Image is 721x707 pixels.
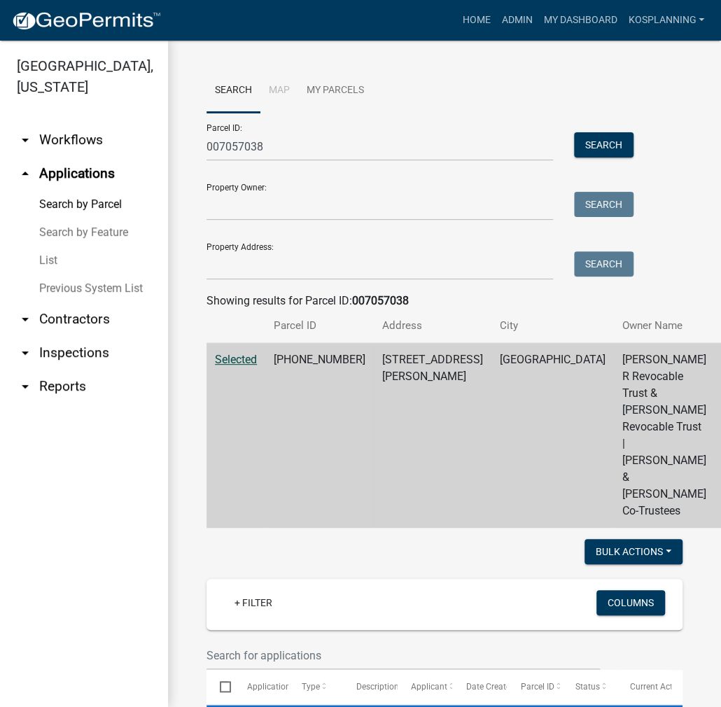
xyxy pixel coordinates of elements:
[302,682,320,692] span: Type
[17,378,34,395] i: arrow_drop_down
[343,670,398,703] datatable-header-cell: Description
[265,309,374,342] th: Parcel ID
[288,670,343,703] datatable-header-cell: Type
[265,343,374,528] td: [PHONE_NUMBER]
[596,590,665,615] button: Columns
[507,670,561,703] datatable-header-cell: Parcel ID
[206,69,260,113] a: Search
[630,682,688,692] span: Current Activity
[206,641,600,670] input: Search for applications
[17,344,34,361] i: arrow_drop_down
[538,7,622,34] a: My Dashboard
[584,539,682,564] button: Bulk Actions
[562,670,617,703] datatable-header-cell: Status
[491,309,614,342] th: City
[374,309,491,342] th: Address
[452,670,507,703] datatable-header-cell: Date Created
[617,670,671,703] datatable-header-cell: Current Activity
[411,682,447,692] span: Applicant
[17,132,34,148] i: arrow_drop_down
[575,682,600,692] span: Status
[374,343,491,528] td: [STREET_ADDRESS][PERSON_NAME]
[574,192,633,217] button: Search
[206,670,233,703] datatable-header-cell: Select
[574,132,633,157] button: Search
[574,251,633,276] button: Search
[456,7,496,34] a: Home
[17,311,34,328] i: arrow_drop_down
[465,682,514,692] span: Date Created
[17,165,34,182] i: arrow_drop_up
[398,670,452,703] datatable-header-cell: Applicant
[352,294,409,307] strong: 007057038
[491,343,614,528] td: [GEOGRAPHIC_DATA]
[614,309,715,342] th: Owner Name
[223,590,283,615] a: + Filter
[215,353,257,366] a: Selected
[521,682,554,692] span: Parcel ID
[614,343,715,528] td: [PERSON_NAME] R Revocable Trust & [PERSON_NAME] Revocable Trust | [PERSON_NAME] & [PERSON_NAME] C...
[206,293,682,309] div: Showing results for Parcel ID:
[298,69,372,113] a: My Parcels
[622,7,710,34] a: kosplanning
[247,682,323,692] span: Application Number
[233,670,288,703] datatable-header-cell: Application Number
[356,682,399,692] span: Description
[496,7,538,34] a: Admin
